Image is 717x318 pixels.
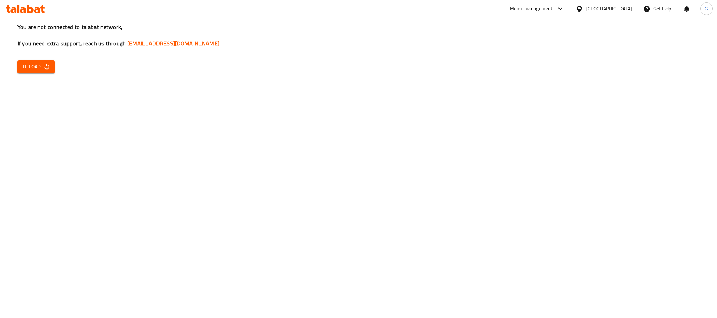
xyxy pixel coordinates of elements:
h3: You are not connected to talabat network, If you need extra support, reach us through [17,23,700,48]
a: [EMAIL_ADDRESS][DOMAIN_NAME] [127,38,219,49]
div: Menu-management [510,5,553,13]
span: G [705,5,708,13]
span: Reload [23,63,49,71]
button: Reload [17,60,55,73]
div: [GEOGRAPHIC_DATA] [586,5,632,13]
